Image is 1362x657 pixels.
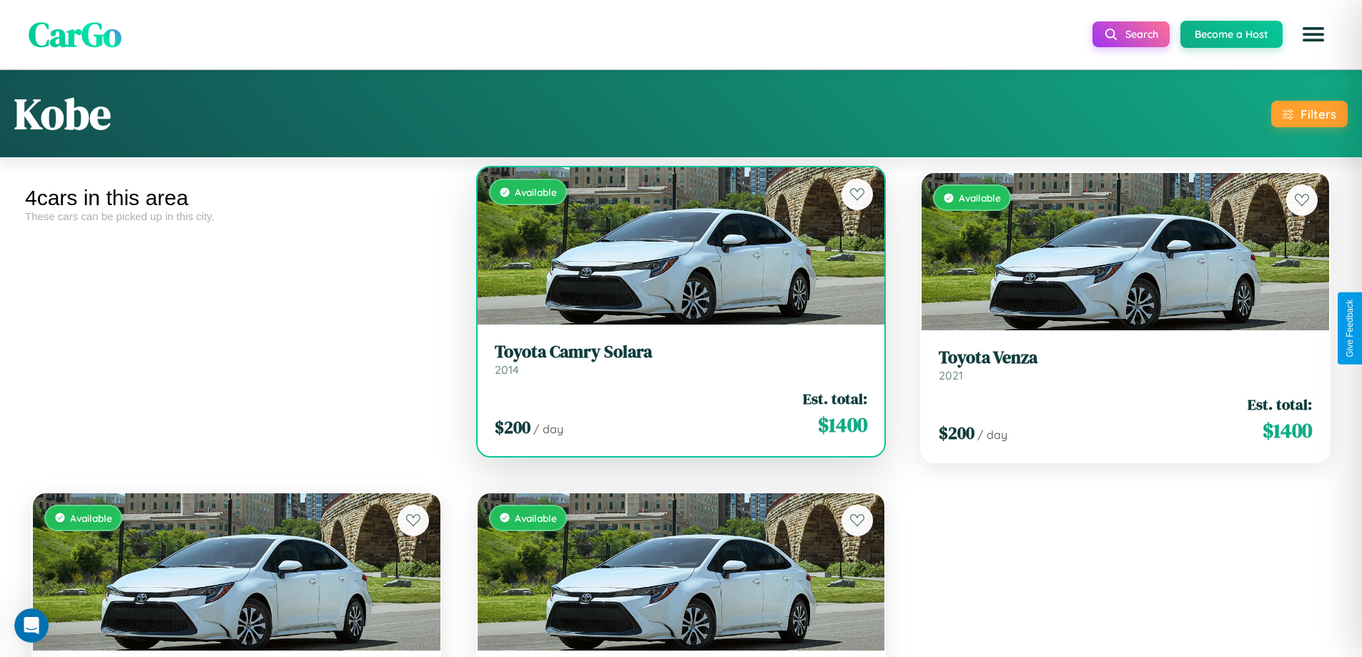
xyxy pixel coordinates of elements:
[959,192,1001,204] span: Available
[1271,101,1348,127] button: Filters
[1293,14,1333,54] button: Open menu
[495,362,519,377] span: 2014
[1345,300,1355,357] div: Give Feedback
[939,368,963,382] span: 2021
[1301,107,1336,122] div: Filters
[803,388,867,409] span: Est. total:
[1092,21,1170,47] button: Search
[515,186,557,198] span: Available
[1125,28,1158,41] span: Search
[1248,394,1312,415] span: Est. total:
[939,421,974,445] span: $ 200
[515,512,557,524] span: Available
[939,347,1312,382] a: Toyota Venza2021
[977,428,1007,442] span: / day
[14,84,111,143] h1: Kobe
[29,11,122,58] span: CarGo
[25,186,448,210] div: 4 cars in this area
[1180,21,1283,48] button: Become a Host
[25,210,448,222] div: These cars can be picked up in this city.
[939,347,1312,368] h3: Toyota Venza
[533,422,563,436] span: / day
[495,342,868,377] a: Toyota Camry Solara2014
[495,342,868,362] h3: Toyota Camry Solara
[495,415,531,439] span: $ 200
[1263,416,1312,445] span: $ 1400
[70,512,112,524] span: Available
[14,608,49,643] iframe: Intercom live chat
[818,410,867,439] span: $ 1400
